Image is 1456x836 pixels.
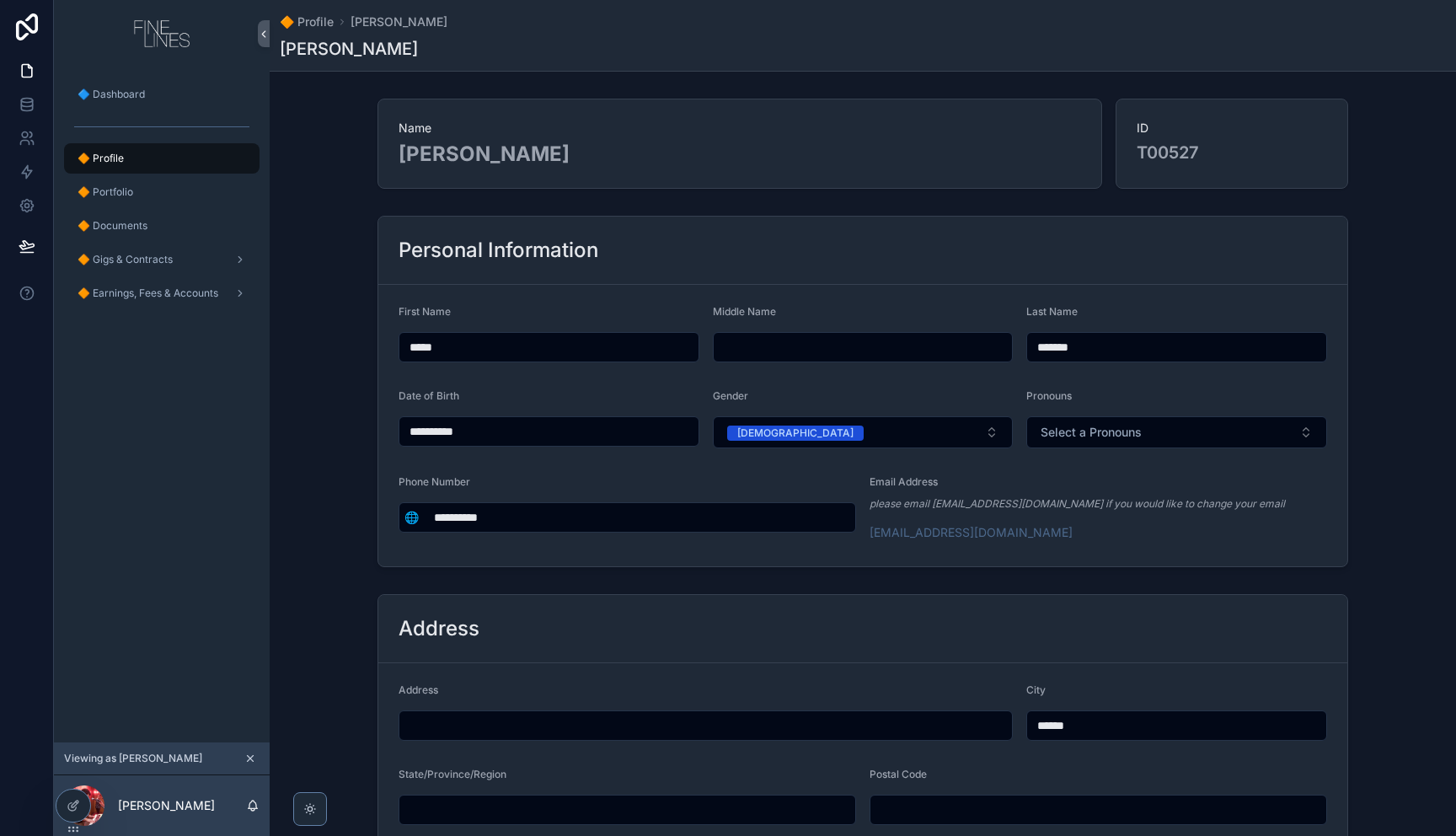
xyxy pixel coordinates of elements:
span: Gender [713,389,748,402]
a: 🔶 Earnings, Fees & Accounts [64,278,260,308]
a: 🔶 Portfolio [64,177,260,207]
a: 🔷 Dashboard [64,79,260,110]
h3: T00527 [1137,140,1327,165]
img: App logo [134,20,190,47]
p: [PERSON_NAME] [118,797,215,814]
h2: Personal Information [399,237,598,264]
em: please email [EMAIL_ADDRESS][DOMAIN_NAME] if you would like to change your email [870,497,1285,511]
a: [EMAIL_ADDRESS][DOMAIN_NAME] [870,524,1073,541]
button: Select Button [399,502,424,533]
a: 🔶 Documents [64,211,260,241]
span: ID [1137,120,1327,137]
span: 🔶 Portfolio [78,185,133,199]
a: [PERSON_NAME] [351,13,447,30]
span: Pronouns [1026,389,1072,402]
a: 🔶 Profile [64,143,260,174]
h2: [PERSON_NAME] [399,140,1081,168]
span: 🔷 Dashboard [78,88,145,101]
span: Last Name [1026,305,1078,318]
span: State/Province/Region [399,768,506,780]
h2: Address [399,615,479,642]
span: 🔶 Earnings, Fees & Accounts [78,287,218,300]
a: 🔶 Profile [280,13,334,30]
span: 🔶 Documents [78,219,147,233]
span: City [1026,683,1046,696]
span: Date of Birth [399,389,459,402]
a: 🔶 Gigs & Contracts [64,244,260,275]
span: 🔶 Profile [78,152,124,165]
span: Address [399,683,438,696]
span: Name [399,120,1081,137]
span: 🌐 [404,509,419,526]
button: Select Button [1026,416,1327,448]
h1: [PERSON_NAME] [280,37,418,61]
span: Middle Name [713,305,776,318]
span: Viewing as [PERSON_NAME] [64,752,202,765]
span: Select a Pronouns [1041,424,1142,441]
span: Email Address [870,475,938,488]
button: Select Button [713,416,1014,448]
div: [DEMOGRAPHIC_DATA] [737,426,854,441]
span: Postal Code [870,768,927,780]
span: Phone Number [399,475,470,488]
span: First Name [399,305,451,318]
div: scrollable content [54,67,270,330]
span: 🔶 Gigs & Contracts [78,253,173,266]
